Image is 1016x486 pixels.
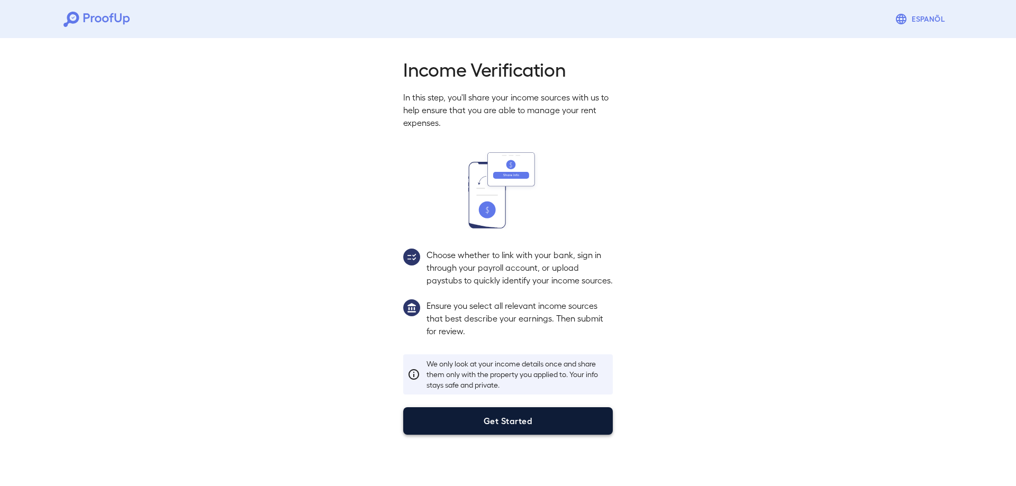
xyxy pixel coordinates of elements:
[403,57,613,80] h2: Income Verification
[427,299,613,337] p: Ensure you select all relevant income sources that best describe your earnings. Then submit for r...
[468,152,548,228] img: transfer_money.svg
[403,407,613,435] button: Get Started
[427,359,609,390] p: We only look at your income details once and share them only with the property you applied to. Yo...
[403,249,420,265] img: group2.svg
[403,91,613,129] p: In this step, you'll share your income sources with us to help ensure that you are able to manage...
[427,249,613,287] p: Choose whether to link with your bank, sign in through your payroll account, or upload paystubs t...
[891,8,952,30] button: Espanõl
[403,299,420,316] img: group1.svg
